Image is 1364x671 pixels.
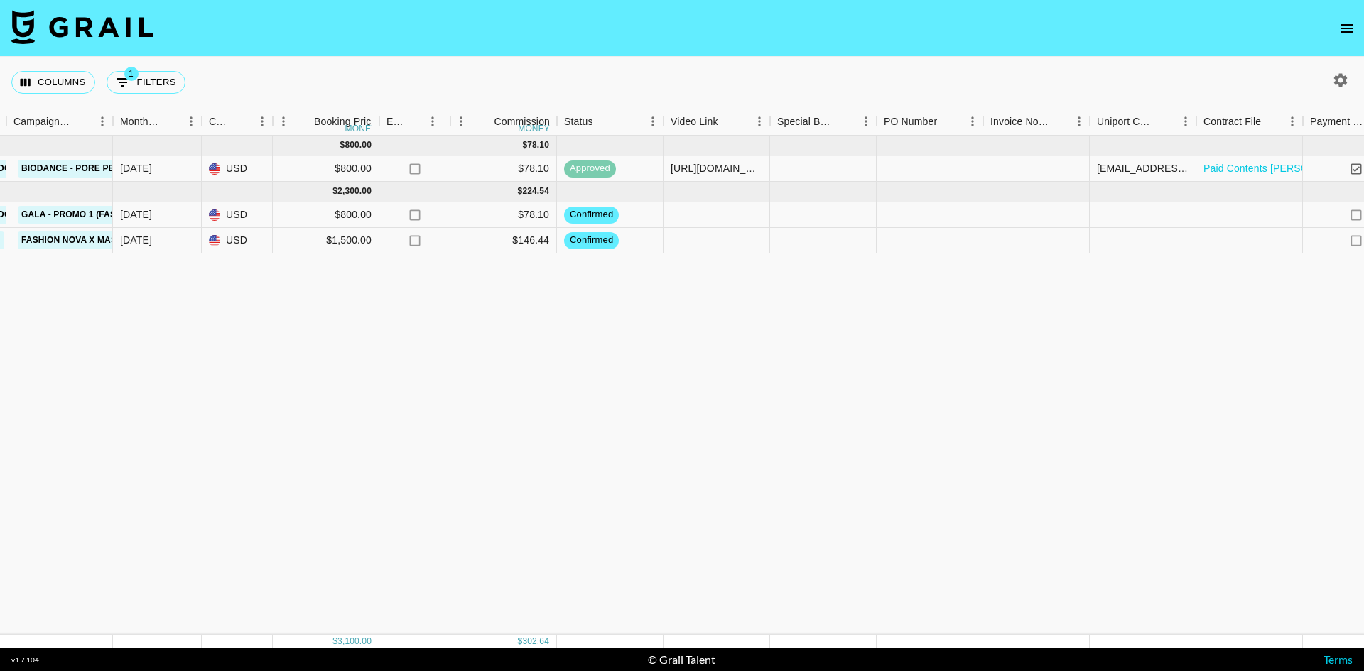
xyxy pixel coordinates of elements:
[494,108,550,136] div: Commission
[835,111,855,131] button: Sort
[664,108,770,136] div: Video Link
[406,111,426,131] button: Sort
[273,156,379,182] div: $800.00
[671,161,762,175] div: https://www.tiktok.com/@emowii/video/7548157780461407502
[18,160,287,178] a: Biodance - Pore Perfecting Collagen Peptide Serum
[450,156,557,182] div: $78.10
[202,202,273,228] div: USD
[18,231,154,249] a: Fashion Nova x Masego 1/2
[1090,108,1196,136] div: Uniport Contact Email
[120,161,152,175] div: Aug '25
[648,653,715,667] div: © Grail Talent
[1175,111,1196,132] button: Menu
[120,108,161,136] div: Month Due
[564,162,616,175] span: approved
[671,108,718,136] div: Video Link
[518,185,523,197] div: $
[450,202,557,228] div: $78.10
[251,111,273,132] button: Menu
[522,185,549,197] div: 224.54
[564,234,619,247] span: confirmed
[337,635,372,648] div: 3,100.00
[120,207,152,222] div: Sep '25
[474,111,494,131] button: Sort
[593,111,613,131] button: Sort
[273,111,294,132] button: Menu
[1261,111,1281,131] button: Sort
[340,139,345,151] div: $
[642,111,664,132] button: Menu
[983,108,1090,136] div: Invoice Notes
[518,124,550,133] div: money
[314,108,377,136] div: Booking Price
[1324,653,1353,666] a: Terms
[11,655,39,665] div: v 1.7.104
[1155,111,1175,131] button: Sort
[1097,108,1155,136] div: Uniport Contact Email
[1097,161,1189,175] div: heeyun.cho@beautyselection.co.kr
[294,111,314,131] button: Sort
[202,108,273,136] div: Currency
[337,185,372,197] div: 2,300.00
[332,185,337,197] div: $
[777,108,835,136] div: Special Booking Type
[202,156,273,182] div: USD
[161,111,180,131] button: Sort
[855,111,877,132] button: Menu
[749,111,770,132] button: Menu
[450,111,472,132] button: Menu
[232,111,251,131] button: Sort
[379,108,450,136] div: Expenses: Remove Commission?
[72,111,92,131] button: Sort
[273,202,379,228] div: $800.00
[345,124,377,133] div: money
[877,108,983,136] div: PO Number
[13,108,72,136] div: Campaign (Type)
[202,228,273,253] div: USD
[180,111,202,132] button: Menu
[113,108,202,136] div: Month Due
[564,108,593,136] div: Status
[1282,111,1303,132] button: Menu
[1068,111,1090,132] button: Menu
[527,139,549,151] div: 78.10
[770,108,877,136] div: Special Booking Type
[1203,108,1261,136] div: Contract File
[564,208,619,222] span: confirmed
[884,108,937,136] div: PO Number
[6,108,113,136] div: Campaign (Type)
[11,71,95,94] button: Select columns
[18,206,222,224] a: GALA - Promo 1 (FASHION / HAIR & MAKEUP)
[522,635,549,648] div: 302.64
[332,635,337,648] div: $
[107,71,185,94] button: Show filters
[1049,111,1068,131] button: Sort
[11,10,153,44] img: Grail Talent
[1196,108,1303,136] div: Contract File
[522,139,527,151] div: $
[518,635,523,648] div: $
[422,111,443,132] button: Menu
[718,111,738,131] button: Sort
[120,233,152,247] div: Sep '25
[273,228,379,253] div: $1,500.00
[962,111,983,132] button: Menu
[937,111,957,131] button: Sort
[209,108,232,136] div: Currency
[92,111,113,132] button: Menu
[990,108,1049,136] div: Invoice Notes
[124,67,139,81] span: 1
[557,108,664,136] div: Status
[386,108,406,136] div: Expenses: Remove Commission?
[1333,14,1361,43] button: open drawer
[345,139,372,151] div: 800.00
[450,228,557,253] div: $146.44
